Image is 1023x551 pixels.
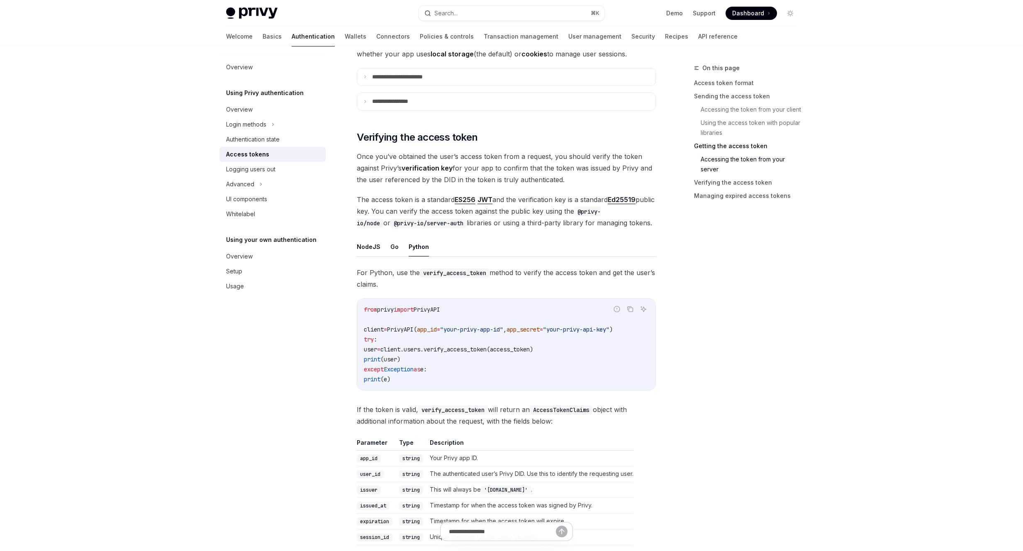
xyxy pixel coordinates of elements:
[611,304,622,315] button: Report incorrect code
[693,9,716,17] a: Support
[399,486,423,494] code: string
[591,10,599,17] span: ⌘ K
[426,482,633,497] td: This will always be .
[226,134,280,144] div: Authentication state
[503,326,507,333] span: ,
[418,405,488,414] code: verify_access_token
[226,149,269,159] div: Access tokens
[484,27,558,46] a: Transaction management
[374,336,377,343] span: :
[701,103,804,116] a: Accessing the token from your client
[701,153,804,176] a: Accessing the token from your server
[380,375,390,383] span: (e)
[357,454,381,463] code: app_id
[556,526,568,537] button: Send message
[364,375,380,383] span: print
[226,88,304,98] h5: Using Privy authentication
[399,454,423,463] code: string
[665,27,688,46] a: Recipes
[219,279,326,294] a: Usage
[726,7,777,20] a: Dashboard
[390,219,467,228] code: @privy-io/server-auth
[226,209,255,219] div: Whitelabel
[357,237,380,256] button: NodeJS
[702,63,740,73] span: On this page
[394,306,414,313] span: import
[426,439,633,451] th: Description
[384,326,387,333] span: =
[440,326,503,333] span: "your-privy-app-id"
[732,9,764,17] span: Dashboard
[364,346,377,353] span: user
[609,326,613,333] span: )
[419,6,604,21] button: Search...⌘K
[357,470,384,478] code: user_id
[263,27,282,46] a: Basics
[507,326,540,333] span: app_secret
[434,8,458,18] div: Search...
[608,195,636,204] a: Ed25519
[357,486,381,494] code: issuer
[219,192,326,207] a: UI components
[694,90,804,103] a: Sending the access token
[226,281,244,291] div: Usage
[530,405,593,414] code: AccessTokenClaims
[364,336,374,343] span: try
[420,27,474,46] a: Policies & controls
[399,502,423,510] code: string
[357,404,656,427] span: If the token is valid, will return an object with additional information about the request, with ...
[426,466,633,482] td: The authenticated user’s Privy DID. Use this to identify the requesting user.
[384,366,414,373] span: Exception
[698,27,738,46] a: API reference
[694,76,804,90] a: Access token format
[376,27,410,46] a: Connectors
[426,450,633,466] td: Your Privy app ID.
[455,195,475,204] a: ES256
[666,9,683,17] a: Demo
[409,237,429,256] button: Python
[420,366,427,373] span: e:
[396,439,426,451] th: Type
[417,326,437,333] span: app_id
[638,304,649,315] button: Ask AI
[226,164,275,174] div: Logging users out
[226,62,253,72] div: Overview
[357,439,396,451] th: Parameter
[380,356,400,363] span: (user)
[377,346,380,353] span: =
[414,366,420,373] span: as
[377,306,394,313] span: privy
[431,50,474,58] strong: local storage
[219,162,326,177] a: Logging users out
[226,235,317,245] h5: Using your own authentication
[399,517,423,526] code: string
[226,179,254,189] div: Advanced
[226,105,253,115] div: Overview
[357,131,477,144] span: Verifying the access token
[631,27,655,46] a: Security
[357,37,656,60] span: When your server receives a request, the location of the user’s access token depends on whether y...
[540,326,543,333] span: =
[357,194,656,229] span: The access token is a standard and the verification key is a standard public key. You can verify ...
[420,268,490,278] code: verify_access_token
[380,346,533,353] span: client.users.verify_access_token(access_token)
[357,267,656,290] span: For Python, use the method to verify the access token and get the user’s claims.
[219,60,326,75] a: Overview
[357,517,392,526] code: expiration
[226,119,266,129] div: Login methods
[426,513,633,529] td: Timestamp for when the access token will expire.
[477,195,492,204] a: JWT
[226,7,278,19] img: light logo
[226,251,253,261] div: Overview
[390,237,399,256] button: Go
[226,266,242,276] div: Setup
[219,264,326,279] a: Setup
[543,326,609,333] span: "your-privy-api-key"
[226,27,253,46] a: Welcome
[219,132,326,147] a: Authentication state
[694,139,804,153] a: Getting the access token
[364,306,377,313] span: from
[694,189,804,202] a: Managing expired access tokens
[568,27,621,46] a: User management
[219,249,326,264] a: Overview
